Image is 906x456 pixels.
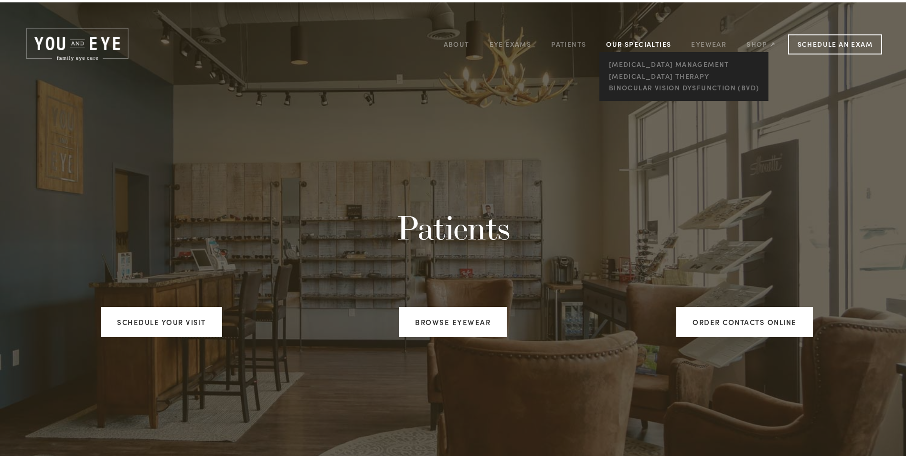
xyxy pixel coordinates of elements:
a: Patients [551,37,586,52]
a: [MEDICAL_DATA] management [606,59,761,71]
a: Schedule an Exam [788,34,882,54]
a: Shop ↗ [746,37,776,52]
a: Our Specialties [606,40,671,49]
img: Rochester, MN | You and Eye | Family Eye Care [24,26,131,63]
a: Binocular Vision Dysfunction (BVD) [606,82,761,94]
a: Eye Exams [490,37,532,52]
a: Schedule your visit [101,307,222,337]
h1: Patients [192,208,714,247]
a: About [444,37,469,52]
a: [MEDICAL_DATA] Therapy [606,70,761,82]
a: Eyewear [691,37,726,52]
a: ORDER CONTACTS ONLINE [676,307,813,337]
a: Browse Eyewear [399,307,507,337]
